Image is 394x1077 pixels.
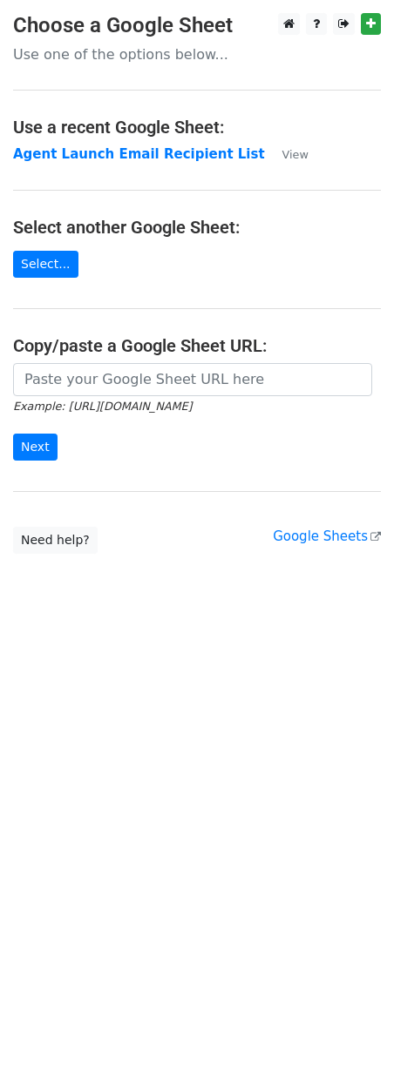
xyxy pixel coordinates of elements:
h4: Use a recent Google Sheet: [13,117,381,138]
a: Agent Launch Email Recipient List [13,146,265,162]
h4: Select another Google Sheet: [13,217,381,238]
input: Next [13,434,58,461]
a: Select... [13,251,78,278]
a: Need help? [13,527,98,554]
a: Google Sheets [273,528,381,544]
h4: Copy/paste a Google Sheet URL: [13,335,381,356]
small: Example: [URL][DOMAIN_NAME] [13,400,192,413]
small: View [282,148,309,161]
p: Use one of the options below... [13,45,381,64]
h3: Choose a Google Sheet [13,13,381,38]
input: Paste your Google Sheet URL here [13,363,372,396]
a: View [265,146,309,162]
